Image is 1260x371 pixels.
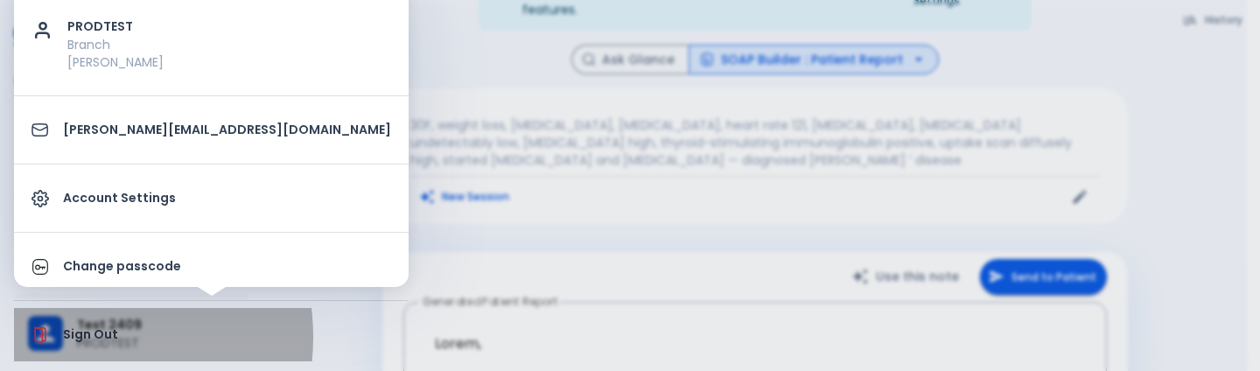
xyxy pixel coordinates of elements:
p: [PERSON_NAME] [67,53,391,71]
p: [PERSON_NAME][EMAIL_ADDRESS][DOMAIN_NAME] [63,121,391,139]
p: PRODTEST [67,17,391,36]
p: Sign Out [63,325,391,344]
p: Account Settings [63,189,391,207]
p: Change passcode [63,257,391,276]
p: Branch [67,36,391,53]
